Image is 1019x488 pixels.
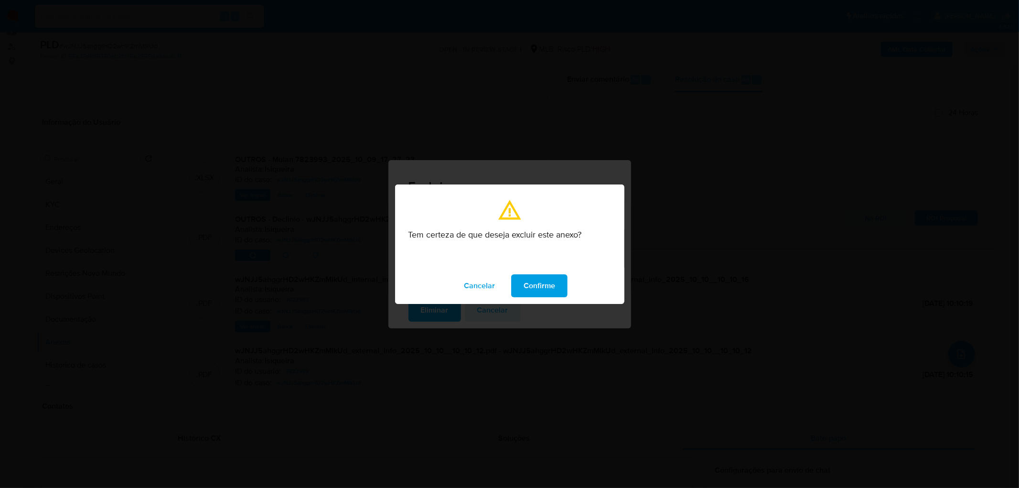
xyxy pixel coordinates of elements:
p: Tem certeza de que deseja excluir este anexo? [408,229,611,240]
button: modal_confirmation.cancel [451,274,507,297]
div: modal_confirmation.title [395,184,624,304]
span: Cancelar [464,275,495,296]
span: Confirme [524,275,555,296]
button: modal_confirmation.confirm [511,274,568,297]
